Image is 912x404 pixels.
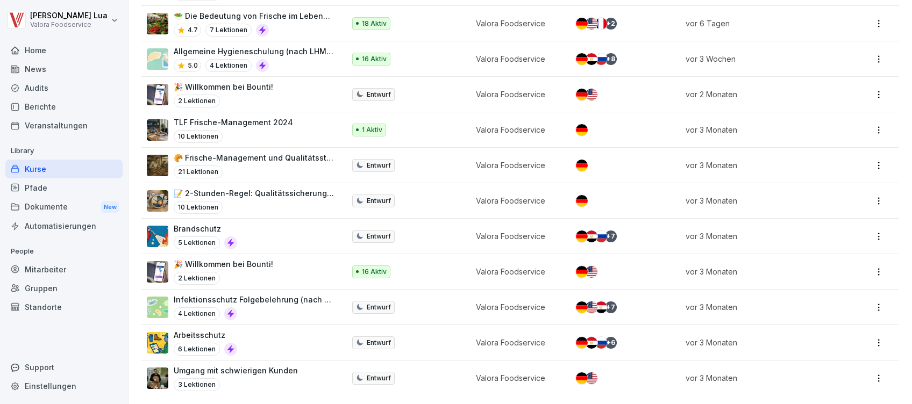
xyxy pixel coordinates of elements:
[5,78,123,97] div: Audits
[147,297,168,318] img: tgff07aey9ahi6f4hltuk21p.png
[5,142,123,160] p: Library
[147,367,168,389] img: ibmq16c03v2u1873hyb2ubud.png
[476,337,557,348] p: Valora Foodservice
[367,161,391,170] p: Entwurf
[476,230,557,242] p: Valora Foodservice
[367,196,391,206] p: Entwurf
[367,232,391,241] p: Entwurf
[147,226,168,247] img: b0iy7e1gfawqjs4nezxuanzk.png
[686,266,831,277] p: vor 3 Monaten
[174,95,220,107] p: 2 Lektionen
[147,119,168,141] img: jmmz8khb2911el3r6ibb2w7w.png
[576,230,588,242] img: de.svg
[476,195,557,206] p: Valora Foodservice
[686,195,831,206] p: vor 3 Monaten
[686,53,831,64] p: vor 3 Wochen
[5,358,123,377] div: Support
[188,25,198,35] p: 4.7
[147,261,168,283] img: b4eu0mai1tdt6ksd7nlke1so.png
[5,41,123,60] a: Home
[686,160,831,171] p: vor 3 Monaten
[188,61,198,70] p: 5.0
[5,178,123,197] a: Pfade
[362,19,387,28] p: 18 Aktiv
[476,372,557,384] p: Valora Foodservice
[5,217,123,235] div: Automatisierungen
[5,298,123,316] a: Standorte
[476,89,557,100] p: Valora Foodservice
[147,13,168,34] img: d4z7zkl15d8x779j9syzxbez.png
[605,53,617,65] div: + 8
[174,130,223,143] p: 10 Lektionen
[174,117,293,128] p: TLF Frische-Management 2024
[5,243,123,260] p: People
[147,155,168,176] img: sldqzmyquyz5ezbiopcyfhnw.png
[367,373,391,383] p: Entwurf
[586,230,597,242] img: eg.svg
[476,301,557,313] p: Valora Foodservice
[686,89,831,100] p: vor 2 Monaten
[205,59,252,72] p: 4 Lektionen
[476,266,557,277] p: Valora Foodservice
[476,18,557,29] p: Valora Foodservice
[147,332,168,353] img: bgsrfyvhdm6180ponve2jajk.png
[576,195,588,207] img: de.svg
[476,160,557,171] p: Valora Foodservice
[5,197,123,217] div: Dokumente
[686,301,831,313] p: vor 3 Monaten
[686,372,831,384] p: vor 3 Monaten
[595,301,607,313] img: eg.svg
[586,53,597,65] img: eg.svg
[174,378,220,391] p: 3 Lektionen
[595,337,607,349] img: ru.svg
[174,165,223,178] p: 21 Lektionen
[174,307,220,320] p: 4 Lektionen
[174,258,273,270] p: 🎉 Willkommen bei Bounti!
[686,124,831,135] p: vor 3 Monaten
[686,230,831,242] p: vor 3 Monaten
[5,60,123,78] a: News
[367,90,391,99] p: Entwurf
[595,18,607,30] img: fr.svg
[174,152,334,163] p: 🥐 Frische-Management und Qualitätsstandards bei BackWERK
[595,53,607,65] img: ru.svg
[586,337,597,349] img: eg.svg
[5,197,123,217] a: DokumenteNew
[5,116,123,135] a: Veranstaltungen
[174,365,298,376] p: Umgang mit schwierigen Kunden
[595,230,607,242] img: ru.svg
[586,18,597,30] img: us.svg
[586,266,597,278] img: us.svg
[476,53,557,64] p: Valora Foodservice
[5,260,123,279] a: Mitarbeiter
[362,125,382,135] p: 1 Aktiv
[147,190,168,212] img: bu699qevipri7flw0mosiemv.png
[605,337,617,349] div: + 6
[576,301,588,313] img: de.svg
[605,230,617,242] div: + 7
[576,53,588,65] img: de.svg
[5,279,123,298] a: Gruppen
[586,89,597,100] img: us.svg
[586,301,597,313] img: us.svg
[605,18,617,30] div: + 2
[147,84,168,105] img: b4eu0mai1tdt6ksd7nlke1so.png
[174,201,223,214] p: 10 Lektionen
[5,160,123,178] a: Kurse
[576,124,588,136] img: de.svg
[174,46,334,57] p: Allgemeine Hygieneschulung (nach LHMV §4)
[174,272,220,285] p: 2 Lektionen
[586,372,597,384] img: us.svg
[174,329,237,341] p: Arbeitsschutz
[174,81,273,92] p: 🎉 Willkommen bei Bounti!
[174,223,237,234] p: Brandschutz
[5,377,123,395] a: Einstellungen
